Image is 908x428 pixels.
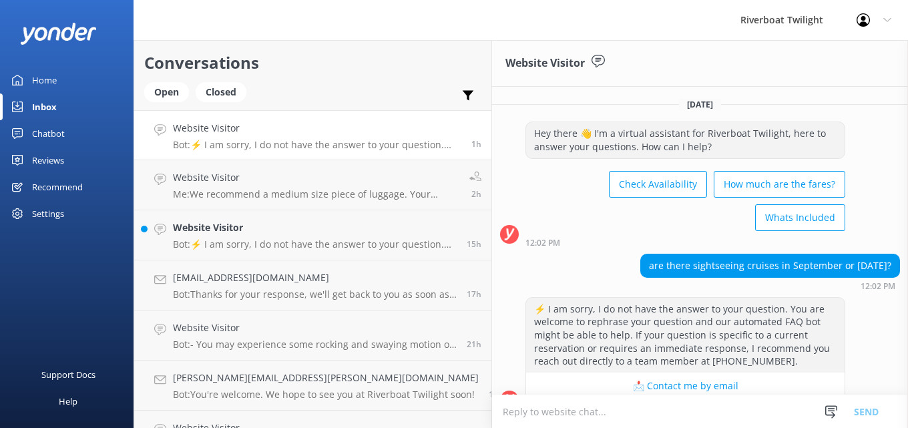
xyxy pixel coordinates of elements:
img: yonder-white-logo.png [20,23,97,45]
p: Bot: ⚡ I am sorry, I do not have the answer to your question. You are welcome to rephrase your qu... [173,238,457,250]
h4: Website Visitor [173,170,459,185]
h4: Website Visitor [173,320,457,335]
button: Check Availability [609,171,707,198]
span: Aug 27 2025 09:36pm (UTC -06:00) America/Mexico_City [467,238,481,250]
h2: Conversations [144,50,481,75]
h4: Website Visitor [173,121,461,136]
p: Bot: You're welcome. We hope to see you at Riverboat Twilight soon! [173,389,479,401]
div: Recommend [32,174,83,200]
h3: Website Visitor [505,55,585,72]
div: Support Docs [41,361,95,388]
strong: 12:02 PM [861,282,895,290]
div: Reviews [32,147,64,174]
a: [EMAIL_ADDRESS][DOMAIN_NAME]Bot:Thanks for your response, we'll get back to you as soon as we can... [134,260,491,310]
a: Closed [196,84,253,99]
div: are there sightseeing cruises in September or [DATE]? [641,254,899,277]
span: [DATE] [679,99,721,110]
div: Settings [32,200,64,227]
span: Aug 27 2025 03:39pm (UTC -06:00) America/Mexico_City [467,339,481,350]
div: Help [59,388,77,415]
span: Aug 28 2025 10:13am (UTC -06:00) America/Mexico_City [471,188,481,200]
button: 📩 Contact me by email [526,373,845,399]
a: Website VisitorBot:⚡ I am sorry, I do not have the answer to your question. You are welcome to re... [134,110,491,160]
div: Inbox [32,93,57,120]
span: Aug 26 2025 02:59pm (UTC -06:00) America/Mexico_City [489,389,498,400]
div: Open [144,82,189,102]
div: Closed [196,82,246,102]
a: Website VisitorBot:- You may experience some rocking and swaying motion on board, however most pe... [134,310,491,361]
div: Aug 28 2025 11:02am (UTC -06:00) America/Mexico_City [640,281,900,290]
span: Aug 27 2025 07:11pm (UTC -06:00) America/Mexico_City [467,288,481,300]
h4: [EMAIL_ADDRESS][DOMAIN_NAME] [173,270,457,285]
div: Hey there 👋 I'm a virtual assistant for Riverboat Twilight, here to answer your questions. How ca... [526,122,845,158]
h4: Website Visitor [173,220,457,235]
a: [PERSON_NAME][EMAIL_ADDRESS][PERSON_NAME][DOMAIN_NAME]Bot:You're welcome. We hope to see you at R... [134,361,491,411]
button: Whats Included [755,204,845,231]
a: Website VisitorMe:We recommend a medium size piece of luggage. Your overnight bags are taken by t... [134,160,491,210]
div: ⚡ I am sorry, I do not have the answer to your question. You are welcome to rephrase your questio... [526,298,845,373]
div: Home [32,67,57,93]
p: Me: We recommend a medium size piece of luggage. Your overnight bags are taken by truck and place... [173,188,459,200]
div: Aug 28 2025 11:02am (UTC -06:00) America/Mexico_City [525,238,845,247]
h4: [PERSON_NAME][EMAIL_ADDRESS][PERSON_NAME][DOMAIN_NAME] [173,371,479,385]
div: Chatbot [32,120,65,147]
p: Bot: - You may experience some rocking and swaying motion on board, however most people do not ge... [173,339,457,351]
button: How much are the fares? [714,171,845,198]
strong: 12:02 PM [525,239,560,247]
a: Open [144,84,196,99]
span: Aug 28 2025 11:02am (UTC -06:00) America/Mexico_City [471,138,481,150]
p: Bot: ⚡ I am sorry, I do not have the answer to your question. You are welcome to rephrase your qu... [173,139,461,151]
a: Website VisitorBot:⚡ I am sorry, I do not have the answer to your question. You are welcome to re... [134,210,491,260]
p: Bot: Thanks for your response, we'll get back to you as soon as we can during opening hours. [173,288,457,300]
